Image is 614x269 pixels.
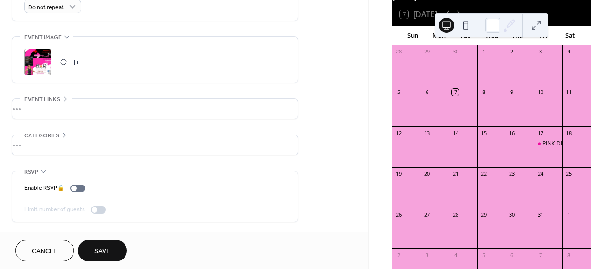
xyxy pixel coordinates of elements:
div: 20 [424,170,431,177]
div: 15 [480,129,487,136]
div: 17 [537,129,544,136]
div: 23 [509,170,516,177]
div: 19 [395,170,402,177]
div: 29 [424,48,431,55]
span: Do not repeat [28,2,64,13]
div: 8 [565,251,572,259]
div: 24 [537,170,544,177]
div: 7 [452,89,459,96]
span: Categories [24,131,59,141]
div: 30 [509,211,516,218]
div: 16 [509,129,516,136]
span: Cancel [32,247,57,257]
div: 28 [395,48,402,55]
div: 8 [480,89,487,96]
div: 14 [452,129,459,136]
div: 25 [565,170,572,177]
div: 6 [424,89,431,96]
div: 1 [480,48,487,55]
div: 4 [452,251,459,259]
div: 26 [395,211,402,218]
div: 30 [452,48,459,55]
span: Save [94,247,110,257]
div: 1 [565,211,572,218]
div: 11 [565,89,572,96]
button: Cancel [15,240,74,261]
div: 4 [565,48,572,55]
div: 10 [537,89,544,96]
button: Save [78,240,127,261]
div: 2 [395,251,402,259]
div: Mon [426,26,452,45]
div: 13 [424,129,431,136]
div: 9 [509,89,516,96]
span: RSVP [24,167,38,177]
div: 31 [537,211,544,218]
div: Sun [400,26,426,45]
span: Event links [24,94,60,104]
div: Limit number of guests [24,205,85,215]
div: 5 [480,251,487,259]
div: 2 [509,48,516,55]
div: 22 [480,170,487,177]
div: 3 [537,48,544,55]
div: 6 [509,251,516,259]
div: 5 [395,89,402,96]
div: 28 [452,211,459,218]
div: 29 [480,211,487,218]
div: 27 [424,211,431,218]
div: PINK DIVAS & GENTS ANNUAL FUNDRAISER "LET'S TACKLE BREAST CANCER!" [534,140,562,148]
div: 7 [537,251,544,259]
div: ••• [12,135,298,155]
span: Event image [24,32,62,42]
div: 18 [565,129,572,136]
div: 21 [452,170,459,177]
div: ••• [12,99,298,119]
div: Sat [557,26,583,45]
div: 3 [424,251,431,259]
div: ; [24,49,51,75]
div: 12 [395,129,402,136]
